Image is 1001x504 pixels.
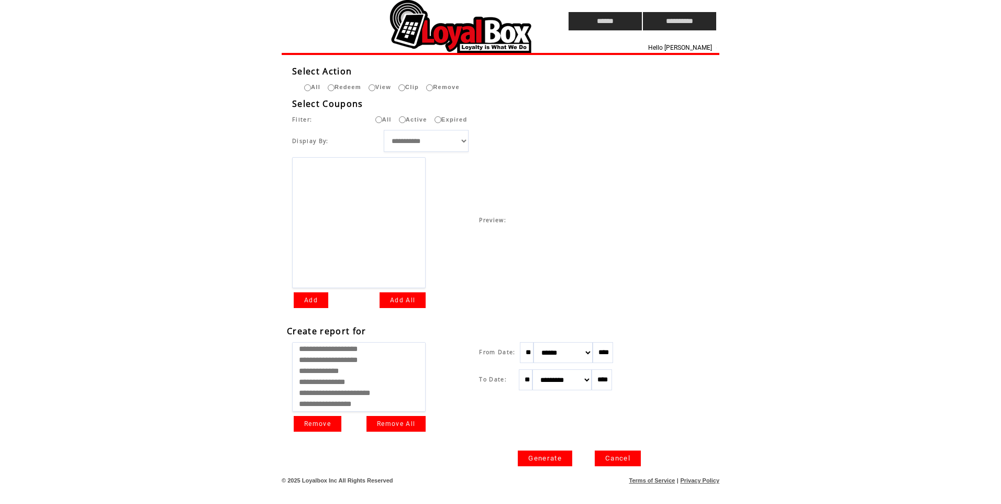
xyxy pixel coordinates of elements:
span: Select Coupons [292,98,363,109]
a: Add [294,292,328,308]
label: Redeem [322,84,361,90]
span: © 2025 Loyalbox Inc All Rights Reserved [282,477,393,484]
input: Redeem [328,84,335,91]
a: Add All [380,292,426,308]
label: Expired [429,116,468,123]
input: Expired [435,116,441,123]
label: Clip [393,84,419,90]
a: Remove [294,416,341,432]
input: Remove [426,84,433,91]
label: All [299,84,320,90]
input: All [304,84,311,91]
a: Cancel [595,451,641,466]
span: From Date: [479,348,518,356]
span: | [677,477,679,484]
input: View [369,84,375,91]
a: Generate [518,451,572,466]
a: Privacy Policy [680,477,719,484]
span: Create report for [287,325,366,337]
span: Preview: [479,216,506,224]
label: Remove [421,84,460,90]
span: Filter: [292,116,312,123]
label: All [370,116,392,123]
span: Display By: [292,137,329,145]
label: View [363,84,391,90]
span: Hello [PERSON_NAME] [648,44,712,51]
a: Remove All [366,416,426,432]
label: Active [394,116,427,123]
img: images [511,157,642,288]
span: To Date: [479,376,517,383]
input: Active [399,116,406,123]
input: All [375,116,382,123]
a: Terms of Service [629,477,675,484]
span: Select Action [292,65,352,77]
input: Clip [398,84,405,91]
